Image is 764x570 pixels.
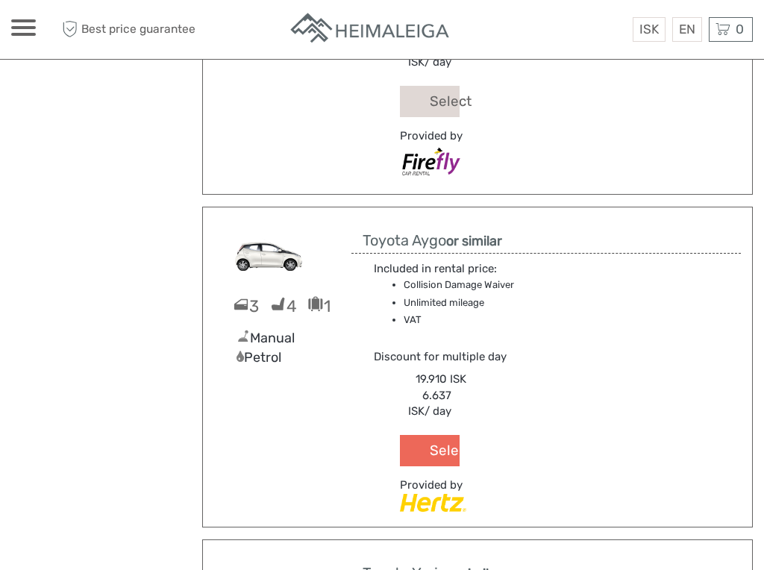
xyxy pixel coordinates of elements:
div: Provided by [400,477,466,493]
span: ISK [639,22,659,37]
button: Open LiveChat chat widget [172,23,190,41]
p: We're away right now. Please check back later! [21,26,169,38]
div: 3 [222,295,259,318]
div: 1 [296,295,334,318]
div: 19.910 ISK [400,372,466,387]
span: Included in rental price: [374,262,497,275]
img: Apartments in Reykjavik [289,11,453,48]
li: Collision Damage Waiver [404,277,596,293]
img: Firefly_Car_Rental.png [400,145,466,180]
img: MBMN2.png [214,222,329,287]
div: 4 [259,295,296,318]
span: 6.637 ISK [408,389,451,418]
div: Provided by [400,128,466,144]
span: Best price guarantee [58,17,197,42]
span: Discount for multiple day [374,350,507,363]
img: Hertz_Car_Rental.png [400,494,466,512]
button: Select [400,435,460,467]
strong: or similar [446,233,502,249]
button: Select [400,86,460,118]
div: Manual Petrol [225,329,337,367]
li: VAT [404,312,596,328]
span: 0 [733,22,746,37]
li: Unlimited mileage [404,295,596,311]
div: EN [672,17,702,42]
h3: Toyota Aygo [363,231,510,250]
div: / day [400,388,466,420]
